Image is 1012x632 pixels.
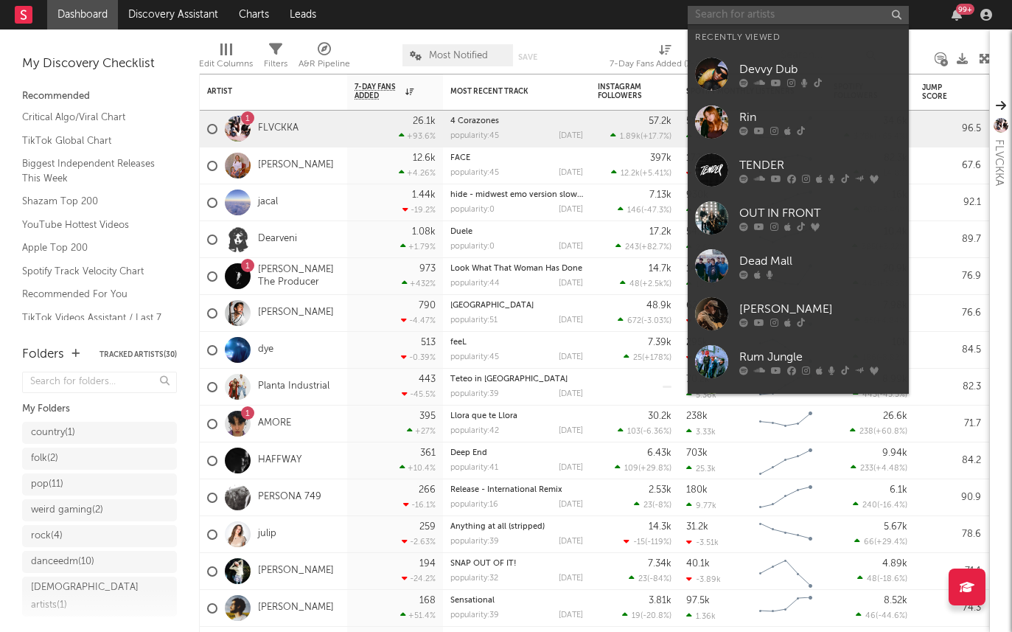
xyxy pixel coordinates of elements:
div: -24.2 % [402,574,436,583]
div: -8.54k [686,169,721,178]
span: -47.3 % [643,206,669,215]
div: Teteo in The Bronx [450,375,583,383]
div: 14.3k [649,522,671,532]
div: 168 [419,596,436,605]
div: [DATE] [559,427,583,435]
div: 74.3 [922,600,981,617]
div: rock ( 4 ) [31,527,63,545]
div: Spotify Monthly Listeners [686,87,797,96]
div: ( ) [615,242,671,251]
div: 397k [650,153,671,163]
a: Pool Girl [688,386,909,434]
a: Shazam Top 200 [22,193,162,209]
a: [PERSON_NAME] [258,307,334,319]
span: 66 [864,538,874,546]
div: Look What That Woman Has Done [450,265,583,273]
div: 147k [686,264,707,274]
div: 14.7k [649,264,671,274]
a: Spotify Track Velocity Chart [22,263,162,279]
div: 703k [686,448,708,458]
div: Recommended [22,88,177,105]
a: Devvy Dub [688,50,909,98]
div: 180k [686,485,708,495]
div: ( ) [851,463,907,473]
button: 99+ [952,9,962,21]
a: Critical Algo/Viral Chart [22,109,162,125]
div: +4.26 % [399,168,436,178]
div: 92.1 [922,194,981,212]
div: Jump Score [922,83,959,101]
span: 672 [627,317,641,325]
div: 26.6k [883,412,907,421]
a: [DEMOGRAPHIC_DATA] artists(1) [22,577,177,617]
div: ( ) [856,611,907,620]
span: 12.2k [621,170,640,178]
div: 71.1 [922,563,981,580]
div: 6.1k [890,485,907,495]
span: 19 [632,612,641,620]
span: -20.8 % [643,612,669,620]
div: +432 % [402,279,436,288]
div: popularity: 45 [450,169,499,177]
a: Look What That Woman Has Done [450,265,582,273]
div: 790 [419,301,436,310]
span: 1.89k [620,133,641,141]
div: ( ) [615,463,671,473]
div: folk ( 2 ) [31,450,58,468]
div: [DATE] [559,279,583,288]
a: PERSONA 749 [258,491,321,504]
div: 7.34k [648,559,671,569]
div: -47.7k [686,353,720,363]
div: ( ) [624,353,671,362]
svg: Chart title [753,553,819,590]
div: 5.36k [686,390,716,400]
div: country ( 1 ) [31,424,75,442]
div: 4 Corazones [450,117,583,125]
div: ( ) [611,168,671,178]
div: -2.63 % [402,537,436,546]
div: -3.51k [686,538,719,547]
a: [PERSON_NAME] The Producer [258,264,340,289]
div: 7.13k [649,190,671,200]
div: Anything at all (stripped) [450,523,583,531]
div: hide - midwest emo version slowed + reverbed [450,191,583,199]
div: +51.4 % [400,611,436,620]
div: [DATE] [559,353,583,361]
div: 82.3 [922,378,981,396]
div: 89.7 [922,231,981,249]
div: ( ) [854,537,907,546]
div: 49k [686,132,711,142]
div: +93.6 % [399,131,436,141]
div: 7.39k [648,338,671,347]
div: ( ) [620,279,671,288]
span: +5.41 % [642,170,669,178]
div: feeL [450,338,583,347]
div: 8.52k [884,596,907,605]
svg: Chart title [753,590,819,627]
div: Deep End [450,449,583,457]
div: -2.43k [686,316,720,326]
a: 4 Corazones [450,117,499,125]
div: 443 [419,375,436,384]
span: -84 % [649,575,669,583]
a: folk(2) [22,448,177,470]
div: 5.67k [884,522,907,532]
span: 48 [867,575,877,583]
div: 71.7 [922,415,981,433]
span: 243 [625,243,639,251]
a: Teteo in [GEOGRAPHIC_DATA] [450,375,568,383]
div: Instagram Followers [598,83,649,100]
div: [DATE] [559,169,583,177]
span: -119 % [647,538,669,546]
div: 12.6k [413,153,436,163]
div: MEMPHIS [450,302,583,310]
span: -8 % [655,501,669,510]
a: Deep End [450,449,487,457]
div: ( ) [618,426,671,436]
div: My Folders [22,400,177,418]
div: -4.47 % [401,316,436,325]
div: 67.6 [922,157,981,175]
span: 240 [862,501,877,510]
a: OUT IN FRONT [688,194,909,242]
div: 9.94k [882,448,907,458]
